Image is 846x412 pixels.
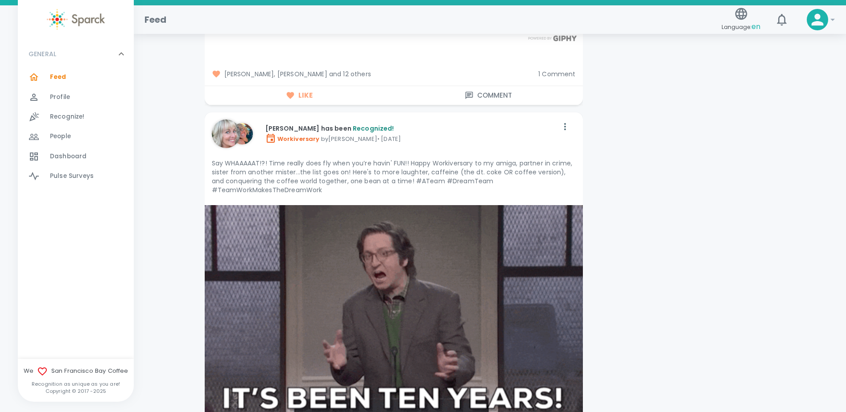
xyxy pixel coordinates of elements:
span: Feed [50,73,66,82]
img: Powered by GIPHY [526,35,579,41]
p: GENERAL [29,49,56,58]
a: Sparck logo [18,9,134,30]
div: GENERAL [18,41,134,67]
span: [PERSON_NAME], [PERSON_NAME] and 12 others [212,70,532,78]
span: Profile [50,93,70,102]
img: Sparck logo [47,9,105,30]
p: Copyright © 2017 - 2025 [18,387,134,395]
span: 1 Comment [538,70,575,78]
button: Like [205,86,394,105]
button: Language:en [718,4,764,36]
h1: Feed [144,12,167,27]
span: People [50,132,71,141]
img: Picture of Emily Eaton [231,123,253,144]
img: Picture of Linda Chock [212,119,240,148]
p: Recognition as unique as you are! [18,380,134,387]
span: Pulse Surveys [50,172,94,181]
a: Profile [18,87,134,107]
p: Say WHAAAAAT!?! Time really does fly when you’re havin' FUN!! Happy Workiversary to my amiga, par... [212,159,576,194]
span: Dashboard [50,152,87,161]
p: by [PERSON_NAME] • [DATE] [265,133,558,144]
div: GENERAL [18,67,134,190]
span: Recognized! [353,124,394,133]
span: Recognize! [50,112,85,121]
a: Feed [18,67,134,87]
span: Workiversary [265,135,320,143]
a: Pulse Surveys [18,166,134,186]
button: Comment [394,86,583,105]
span: We San Francisco Bay Coffee [18,366,134,377]
a: People [18,127,134,146]
p: [PERSON_NAME] has been [265,124,558,133]
a: Dashboard [18,147,134,166]
a: Recognize! [18,107,134,127]
span: en [751,21,760,32]
span: Language: [722,21,760,33]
